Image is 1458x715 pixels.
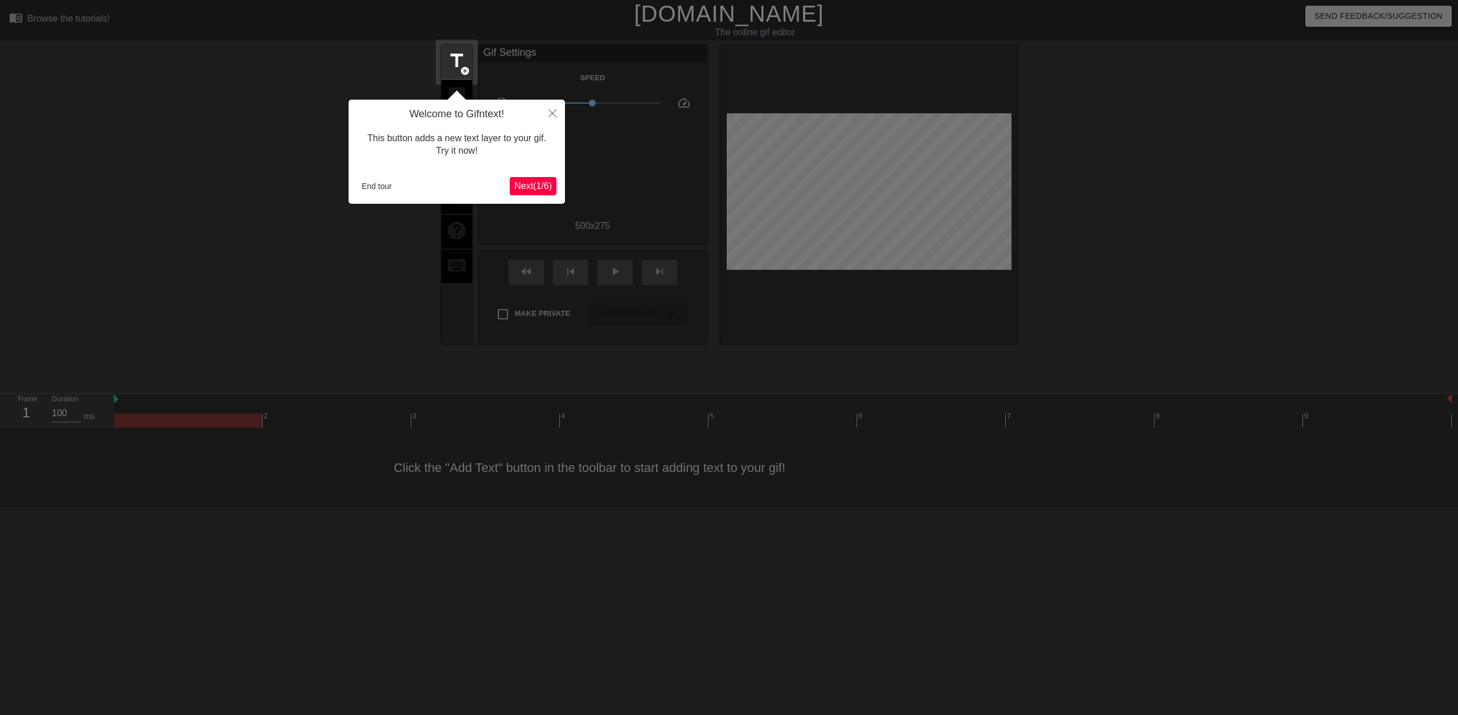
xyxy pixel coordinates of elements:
[357,108,556,121] h4: Welcome to Gifntext!
[540,100,565,126] button: Close
[510,177,556,195] button: Next
[357,121,556,169] div: This button adds a new text layer to your gif. Try it now!
[514,181,552,191] span: Next ( 1 / 6 )
[357,178,396,195] button: End tour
